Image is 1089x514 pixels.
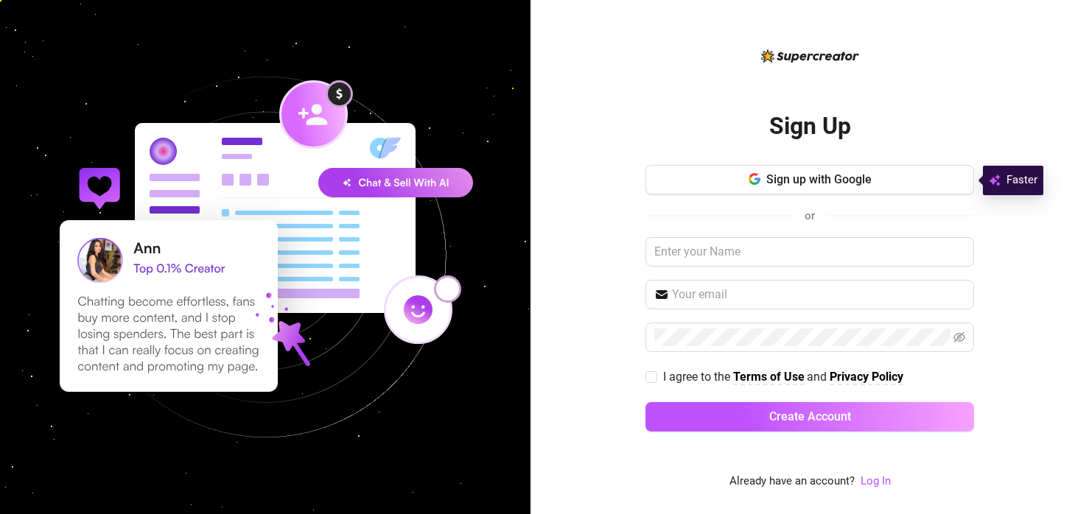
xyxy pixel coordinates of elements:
[733,370,805,385] a: Terms of Use
[733,370,805,384] strong: Terms of Use
[766,172,872,186] span: Sign up with Google
[861,474,891,487] a: Log In
[645,402,974,432] button: Create Account
[769,409,851,423] span: Create Account
[953,331,965,343] span: eye-invisible
[805,209,815,222] span: or
[761,49,859,63] img: logo-BBDzfeDw.svg
[672,286,965,303] input: Your email
[645,165,974,194] button: Sign up with Google
[10,2,520,512] img: signup-background-D0MIrEPF.svg
[663,370,733,384] span: I agree to the
[645,237,974,267] input: Enter your Name
[989,172,1001,189] img: svg%3e
[830,370,903,385] a: Privacy Policy
[729,473,855,490] span: Already have an account?
[769,111,851,141] h2: Sign Up
[807,370,830,384] span: and
[1006,172,1037,189] span: Faster
[830,370,903,384] strong: Privacy Policy
[861,473,891,490] a: Log In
